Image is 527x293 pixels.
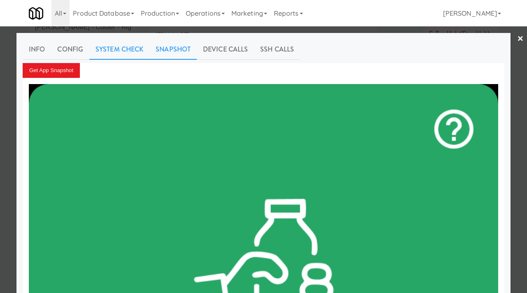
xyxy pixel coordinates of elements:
[197,39,254,60] a: Device Calls
[517,26,524,52] a: ×
[254,39,300,60] a: SSH Calls
[149,39,197,60] a: Snapshot
[29,6,43,21] img: Micromart
[51,39,89,60] a: Config
[23,39,51,60] a: Info
[23,63,80,78] button: Get App Snapshot
[89,39,149,60] a: System Check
